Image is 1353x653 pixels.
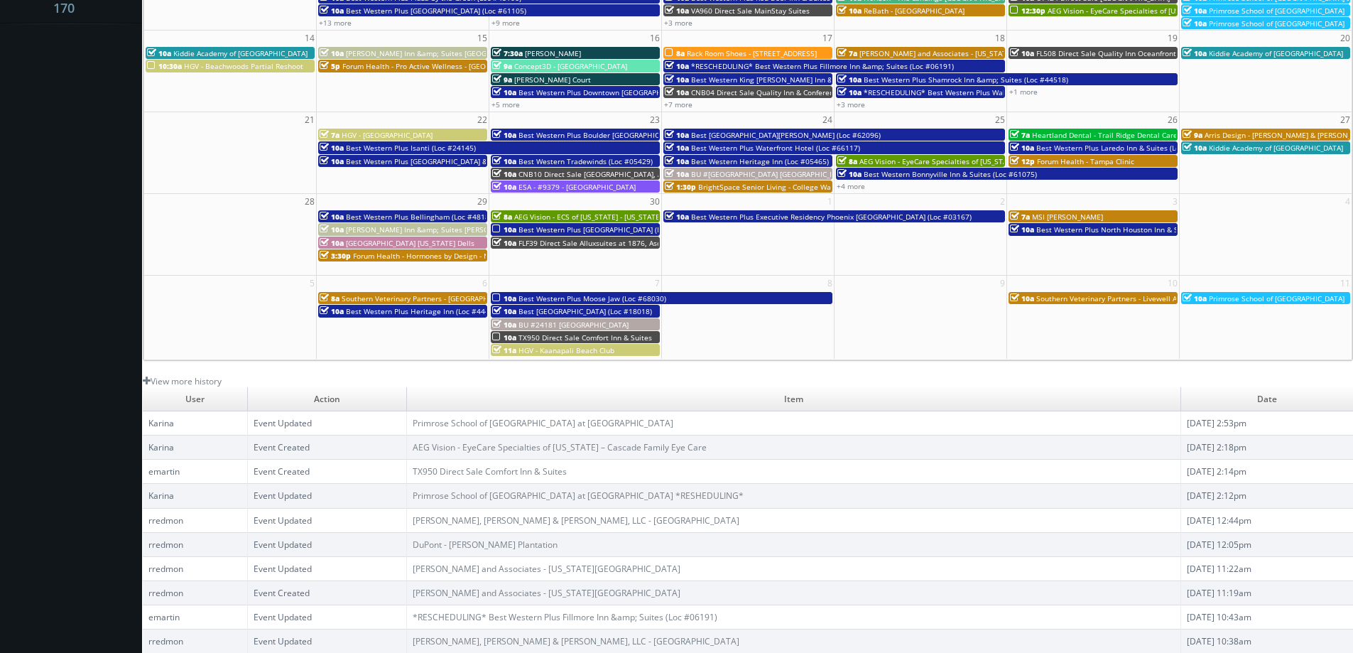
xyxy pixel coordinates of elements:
span: 12:30p [1010,6,1045,16]
span: 9a [492,75,512,85]
span: 1 [826,194,834,209]
span: CNB10 Direct Sale [GEOGRAPHIC_DATA], Ascend Hotel Collection [518,169,739,179]
span: ESA - #9379 - [GEOGRAPHIC_DATA] [518,182,636,192]
span: BrightSpace Senior Living - College Walk [698,182,837,192]
span: 10a [665,212,689,222]
span: 10a [837,75,862,85]
span: 6 [481,276,489,291]
span: 10a [320,6,344,16]
td: Karina [143,436,248,460]
span: 5 [308,276,316,291]
span: 29 [476,194,489,209]
span: 10a [492,225,516,234]
a: AEG Vision - EyeCare Specialties of [US_STATE] – Cascade Family Eye Care [413,441,707,453]
a: *RESCHEDULING* Best Western Plus Fillmore Inn &amp; Suites (Loc #06191) [413,611,717,623]
span: 10a [665,61,689,71]
span: 7a [320,130,339,140]
span: 11a [492,345,516,355]
span: 10a [665,87,689,97]
span: 5p [320,61,340,71]
td: Event Updated [248,556,406,581]
td: rredmon [143,532,248,556]
a: +1 more [1009,87,1038,97]
a: [PERSON_NAME], [PERSON_NAME] & [PERSON_NAME], LLC - [GEOGRAPHIC_DATA] [413,514,739,527]
span: 10a [837,87,862,97]
span: 9a [492,61,512,71]
td: Event Updated [248,411,406,435]
span: 16 [648,31,661,45]
td: [DATE] 2:53pm [1180,411,1353,435]
span: 3:30p [320,251,351,261]
td: Event Created [248,460,406,484]
a: [PERSON_NAME] and Associates - [US_STATE][GEOGRAPHIC_DATA] [413,587,680,599]
td: Item [406,387,1180,411]
span: 10a [1183,48,1207,58]
td: Event Created [248,436,406,460]
td: [DATE] 11:19am [1180,581,1353,605]
a: +13 more [319,18,352,28]
span: 10a [492,156,516,166]
span: 10a [320,238,344,248]
span: 3 [1171,194,1179,209]
span: BU #[GEOGRAPHIC_DATA] [GEOGRAPHIC_DATA] [691,169,849,179]
span: HGV - Beachwoods Partial Reshoot [184,61,303,71]
td: [DATE] 12:44pm [1180,508,1353,532]
td: rredmon [143,556,248,581]
span: Kiddie Academy of [GEOGRAPHIC_DATA] [1209,48,1343,58]
td: rredmon [143,508,248,532]
span: 21 [303,112,316,127]
span: 10a [492,182,516,192]
td: Karina [143,411,248,435]
td: rredmon [143,581,248,605]
span: 10a [665,143,689,153]
span: [PERSON_NAME] Inn &amp; Suites [PERSON_NAME] [346,225,521,234]
span: 20 [1339,31,1352,45]
span: 10a [1183,143,1207,153]
span: 10a [320,48,344,58]
a: +3 more [837,99,865,109]
span: 10a [1010,225,1034,234]
span: Best Western Plus Executive Residency Phoenix [GEOGRAPHIC_DATA] (Loc #03167) [691,212,972,222]
span: HGV - Kaanapali Beach Club [518,345,614,355]
span: Primrose School of [GEOGRAPHIC_DATA] [1209,6,1344,16]
span: Forum Health - Hormones by Design - New Braunfels Clinic [353,251,555,261]
td: [DATE] 2:14pm [1180,460,1353,484]
span: 10:30a [147,61,182,71]
td: Event Updated [248,532,406,556]
span: FL508 Direct Sale Quality Inn Oceanfront [1036,48,1176,58]
span: Best Western Plus Shamrock Inn &amp; Suites (Loc #44518) [864,75,1068,85]
span: 10 [1166,276,1179,291]
span: 10a [492,130,516,140]
span: VA960 Direct Sale MainStay Suites [691,6,810,16]
span: Best Western Bonnyville Inn & Suites (Loc #61075) [864,169,1037,179]
a: +7 more [664,99,692,109]
span: 26 [1166,112,1179,127]
span: 14 [303,31,316,45]
span: Best [GEOGRAPHIC_DATA] (Loc #18018) [518,306,652,316]
a: Primrose School of [GEOGRAPHIC_DATA] at [GEOGRAPHIC_DATA] *RESHEDULING* [413,490,744,502]
span: Best Western Plus [GEOGRAPHIC_DATA] (Loc #50153) [518,225,699,234]
span: 22 [476,112,489,127]
a: View more history [143,375,222,387]
span: AEG Vision - EyeCare Specialties of [US_STATE] – Drs. [PERSON_NAME] and [PERSON_NAME]-Ost and Ass... [859,156,1278,166]
span: 10a [1010,48,1034,58]
span: 10a [837,169,862,179]
span: 15 [476,31,489,45]
span: 10a [1183,18,1207,28]
a: Primrose School of [GEOGRAPHIC_DATA] at [GEOGRAPHIC_DATA] [413,417,673,429]
span: [PERSON_NAME] [525,48,581,58]
a: +5 more [491,99,520,109]
span: *RESCHEDULING* Best Western Plus Waltham Boston (Loc #22009) [864,87,1095,97]
span: 10a [492,87,516,97]
span: 10a [492,333,516,342]
a: +3 more [664,18,692,28]
a: +4 more [837,181,865,191]
td: [DATE] 11:22am [1180,556,1353,581]
span: 10a [320,143,344,153]
span: 10a [492,306,516,316]
span: ReBath - [GEOGRAPHIC_DATA] [864,6,965,16]
span: 8 [826,276,834,291]
td: emartin [143,460,248,484]
td: [DATE] 12:05pm [1180,532,1353,556]
span: Best Western Plus Waterfront Hotel (Loc #66117) [691,143,860,153]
